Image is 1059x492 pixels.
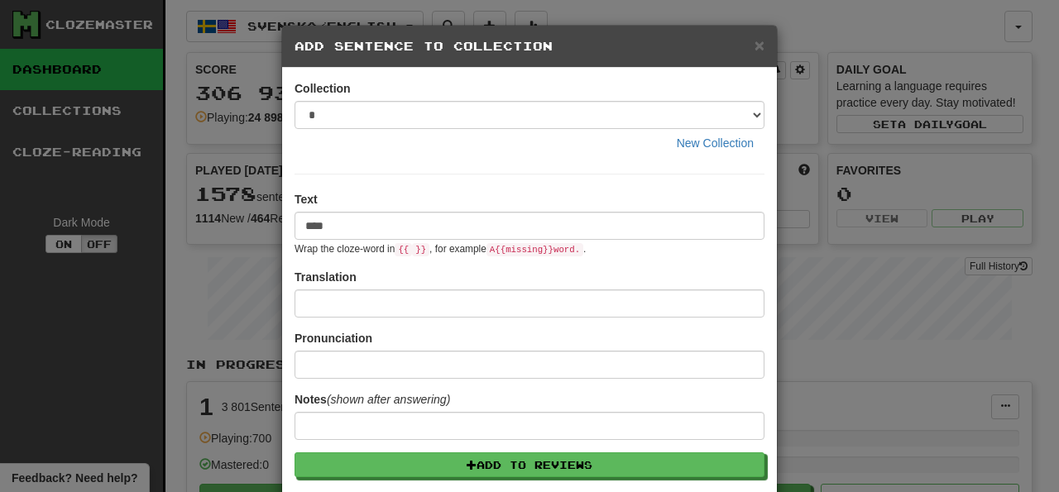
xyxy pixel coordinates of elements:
[295,391,450,408] label: Notes
[486,243,583,256] code: A {{ missing }} word.
[666,129,764,157] button: New Collection
[395,243,412,256] code: {{
[295,452,764,477] button: Add to Reviews
[327,393,450,406] em: (shown after answering)
[295,38,764,55] h5: Add Sentence to Collection
[295,330,372,346] label: Pronunciation
[755,36,764,54] button: Close
[295,80,351,97] label: Collection
[412,243,429,256] code: }}
[755,36,764,55] span: ×
[295,191,318,208] label: Text
[295,269,357,285] label: Translation
[295,243,586,255] small: Wrap the cloze-word in , for example .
